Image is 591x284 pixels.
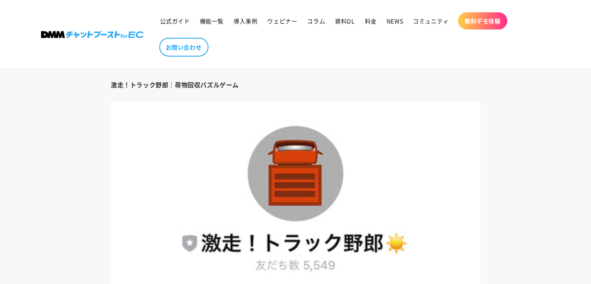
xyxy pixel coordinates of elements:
[387,17,403,25] span: NEWS
[195,12,229,30] a: 機能一覧
[382,12,408,30] a: NEWS
[41,31,144,38] img: 株式会社DMM Boost
[335,17,355,25] span: 資料DL
[360,12,382,30] a: 料金
[159,38,208,57] a: お問い合わせ
[267,17,297,25] span: ウェビナー
[160,17,190,25] span: 公式ガイド
[234,17,257,25] span: 導入事例
[465,17,501,25] span: 無料デモ体験
[166,43,202,51] span: お問い合わせ
[111,81,480,89] h4: 激走！トラック野郎｜荷物回収パズルゲーム
[408,12,454,30] a: コミュニティ
[458,12,507,30] a: 無料デモ体験
[413,17,449,25] span: コミュニティ
[155,12,195,30] a: 公式ガイド
[307,17,325,25] span: コラム
[200,17,224,25] span: 機能一覧
[262,12,302,30] a: ウェビナー
[330,12,360,30] a: 資料DL
[302,12,330,30] a: コラム
[229,12,262,30] a: 導入事例
[365,17,377,25] span: 料金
